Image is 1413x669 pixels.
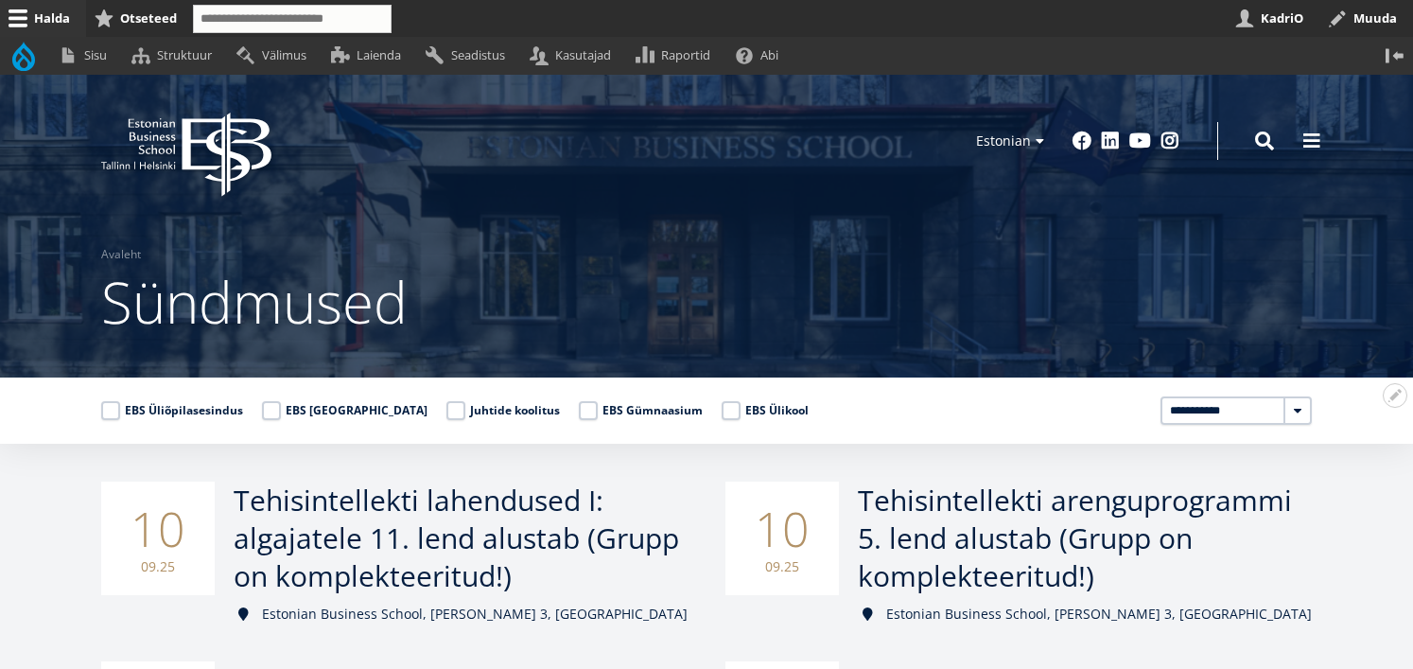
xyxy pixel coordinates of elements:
[1383,383,1407,408] button: Avatud seaded
[722,401,809,420] label: EBS Ülikool
[1376,37,1413,74] button: Vertikaalasend
[101,264,1312,340] h1: Sündmused
[123,37,228,74] a: Struktuur
[50,37,123,74] a: Sisu
[446,401,560,420] label: Juhtide koolitus
[579,401,703,420] label: EBS Gümnaasium
[858,481,1292,595] span: Tehisintellekti arenguprogrammi 5. lend alustab (Grupp on komplekteeritud!)
[727,37,795,74] a: Abi
[120,557,196,576] small: 09.25
[1101,132,1120,150] a: Linkedin
[1129,132,1151,150] a: Youtube
[234,605,688,624] div: Estonian Business School, [PERSON_NAME] 3, [GEOGRAPHIC_DATA]
[101,482,215,595] div: 10
[1073,132,1091,150] a: Facebook
[323,37,417,74] a: Laienda
[725,482,839,595] div: 10
[417,37,521,74] a: Seadistus
[101,401,243,420] label: EBS Üliõpilasesindus
[744,557,820,576] small: 09.25
[628,37,727,74] a: Raportid
[262,401,427,420] label: EBS [GEOGRAPHIC_DATA]
[234,481,679,595] span: Tehisintellekti lahendused I: algajatele 11. lend alustab (Grupp on komplekteeritud!)
[101,245,141,264] a: Avaleht
[1160,132,1179,150] a: Instagram
[521,37,627,74] a: Kasutajad
[228,37,323,74] a: Välimus
[858,605,1312,624] div: Estonian Business School, [PERSON_NAME] 3, [GEOGRAPHIC_DATA]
